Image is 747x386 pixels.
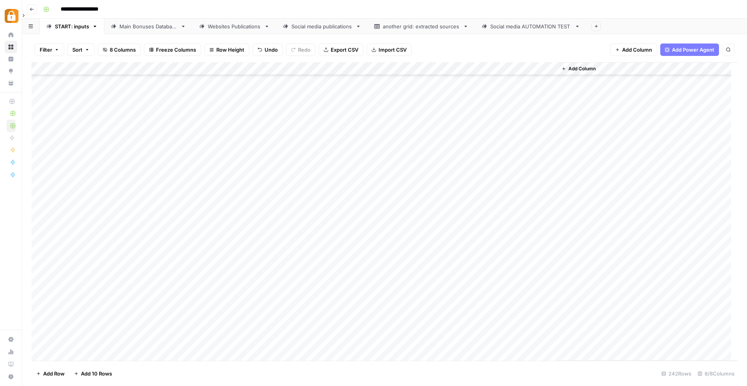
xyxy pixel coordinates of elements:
button: Add Column [610,43,657,56]
button: Add 10 Rows [69,367,117,380]
a: Settings [5,333,17,346]
a: Insights [5,53,17,65]
button: Add Column [558,64,599,74]
div: Social media AUTOMATION TEST [490,23,572,30]
a: Social media publications [276,19,368,34]
span: Add 10 Rows [81,370,112,377]
span: Add Power Agent [672,46,714,54]
button: Freeze Columns [144,43,201,56]
a: Usage [5,346,17,358]
button: Row Height [204,43,249,56]
span: Import CSV [379,46,407,54]
a: Opportunities [5,65,17,77]
button: Sort [67,43,95,56]
button: Add Row [32,367,69,380]
span: Add Column [568,65,596,72]
button: 8 Columns [98,43,141,56]
div: START: inputs [55,23,89,30]
span: Filter [40,46,52,54]
span: Freeze Columns [156,46,196,54]
a: another grid: extracted sources [368,19,475,34]
a: Browse [5,41,17,53]
a: Learning Hub [5,358,17,370]
span: Row Height [216,46,244,54]
a: Websites Publications [193,19,276,34]
span: 8 Columns [110,46,136,54]
span: Redo [298,46,310,54]
button: Undo [253,43,283,56]
img: Adzz Logo [5,9,19,23]
button: Filter [35,43,64,56]
button: Export CSV [319,43,363,56]
a: Home [5,29,17,41]
span: Undo [265,46,278,54]
div: 242 Rows [658,367,694,380]
span: Sort [72,46,82,54]
div: another grid: extracted sources [383,23,460,30]
button: Help + Support [5,370,17,383]
span: Add Row [43,370,65,377]
a: Your Data [5,77,17,89]
div: 8/8 Columns [694,367,738,380]
div: Main Bonuses Database [119,23,177,30]
div: Social media publications [291,23,352,30]
button: Redo [286,43,316,56]
button: Add Power Agent [660,43,719,56]
a: Social media AUTOMATION TEST [475,19,587,34]
button: Import CSV [366,43,412,56]
span: Add Column [622,46,652,54]
button: Workspace: Adzz [5,6,17,26]
span: Export CSV [331,46,358,54]
a: Main Bonuses Database [104,19,193,34]
div: Websites Publications [208,23,261,30]
a: START: inputs [40,19,104,34]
